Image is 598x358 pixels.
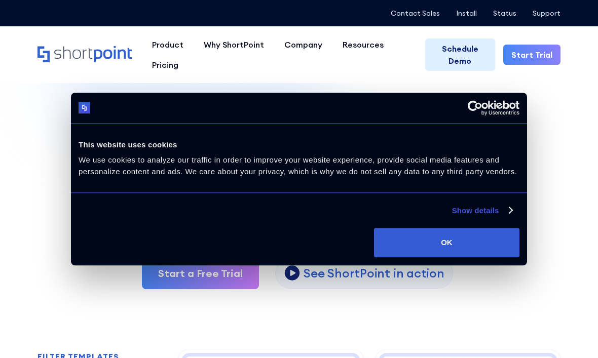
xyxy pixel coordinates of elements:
[142,258,259,289] a: Start a Free Trial
[38,218,561,230] p: Explore dozens of SharePoint templates — install fast and customize without code.
[194,34,274,55] a: Why ShortPoint
[79,102,90,114] img: logo
[274,34,332,55] a: Company
[304,265,444,281] p: See ShortPoint in action
[38,115,561,123] h1: SHAREPOINT TEMPLATES
[38,139,561,210] div: Fully customizable SharePoint templates with ShortPoint
[503,45,560,65] a: Start Trial
[343,38,384,51] div: Resources
[425,38,496,71] a: Schedule Demo
[547,309,598,358] iframe: Chat Widget
[452,205,512,217] a: Show details
[204,38,264,51] div: Why ShortPoint
[152,38,183,51] div: Product
[142,34,194,55] a: Product
[284,38,322,51] div: Company
[38,46,132,63] a: Home
[38,230,561,240] h2: Site, intranet, and page templates built for modern SharePoint Intranet.
[79,139,519,151] div: This website uses cookies
[152,59,178,71] div: Pricing
[456,9,477,17] a: Install
[332,34,394,55] a: Resources
[79,155,517,176] span: We use cookies to analyze our traffic in order to improve your website experience, provide social...
[142,55,189,75] a: Pricing
[533,9,560,17] a: Support
[275,258,453,289] a: open lightbox
[374,228,519,257] button: OK
[391,9,440,17] a: Contact Sales
[493,9,516,17] a: Status
[431,100,519,115] a: Usercentrics Cookiebot - opens in a new window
